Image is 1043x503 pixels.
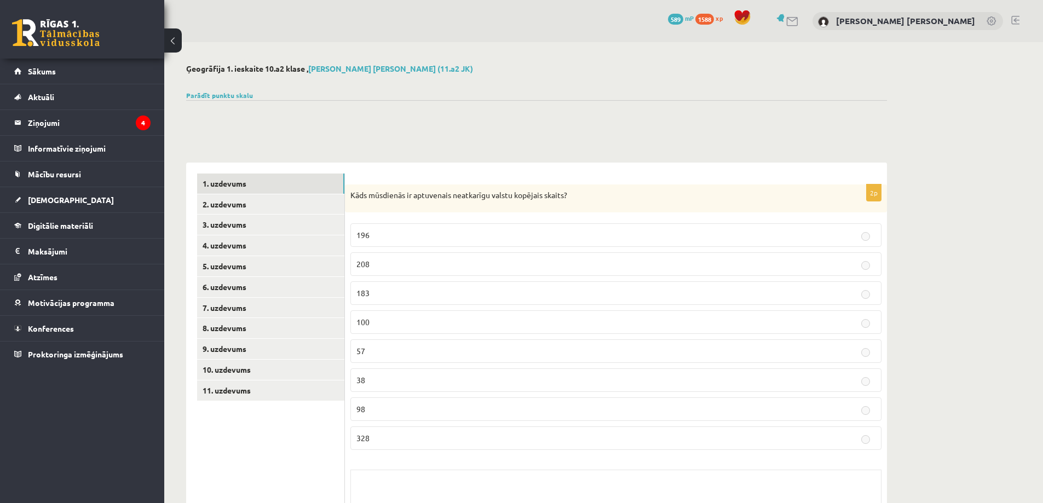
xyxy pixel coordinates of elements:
[308,63,473,73] a: [PERSON_NAME] [PERSON_NAME] (11.a2 JK)
[28,323,74,333] span: Konferences
[28,110,151,135] legend: Ziņojumi
[861,232,870,241] input: 196
[14,59,151,84] a: Sākums
[197,215,344,235] a: 3. uzdevums
[14,264,151,290] a: Atzīmes
[28,349,123,359] span: Proktoringa izmēģinājums
[350,190,827,201] p: Kāds mūsdienās ir aptuvenais neatkarīgu valstu kopējais skaits?
[668,14,683,25] span: 589
[28,92,54,102] span: Aktuāli
[356,317,370,327] span: 100
[356,259,370,269] span: 208
[14,187,151,212] a: [DEMOGRAPHIC_DATA]
[861,261,870,270] input: 208
[866,184,881,201] p: 2p
[14,84,151,109] a: Aktuāli
[14,213,151,238] a: Digitālie materiāli
[356,404,365,414] span: 98
[695,14,714,25] span: 1588
[356,433,370,443] span: 328
[356,375,365,385] span: 38
[28,272,57,282] span: Atzīmes
[14,239,151,264] a: Maksājumi
[28,298,114,308] span: Motivācijas programma
[356,230,370,240] span: 196
[836,15,975,26] a: [PERSON_NAME] [PERSON_NAME]
[14,290,151,315] a: Motivācijas programma
[14,342,151,367] a: Proktoringa izmēģinājums
[685,14,694,22] span: mP
[861,290,870,299] input: 183
[197,235,344,256] a: 4. uzdevums
[136,115,151,130] i: 4
[716,14,723,22] span: xp
[197,339,344,359] a: 9. uzdevums
[861,377,870,386] input: 38
[197,360,344,380] a: 10. uzdevums
[197,174,344,194] a: 1. uzdevums
[28,239,151,264] legend: Maksājumi
[861,435,870,444] input: 328
[28,66,56,76] span: Sākums
[14,161,151,187] a: Mācību resursi
[197,256,344,276] a: 5. uzdevums
[197,318,344,338] a: 8. uzdevums
[28,221,93,230] span: Digitālie materiāli
[197,298,344,318] a: 7. uzdevums
[695,14,728,22] a: 1588 xp
[197,277,344,297] a: 6. uzdevums
[668,14,694,22] a: 589 mP
[28,136,151,161] legend: Informatīvie ziņojumi
[861,319,870,328] input: 100
[356,288,370,298] span: 183
[12,19,100,47] a: Rīgas 1. Tālmācības vidusskola
[28,169,81,179] span: Mācību resursi
[197,194,344,215] a: 2. uzdevums
[28,195,114,205] span: [DEMOGRAPHIC_DATA]
[197,380,344,401] a: 11. uzdevums
[818,16,829,27] img: Juris Eduards Pleikšnis
[186,91,253,100] a: Parādīt punktu skalu
[861,348,870,357] input: 57
[861,406,870,415] input: 98
[186,64,887,73] h2: Ģeogrāfija 1. ieskaite 10.a2 klase ,
[14,136,151,161] a: Informatīvie ziņojumi
[356,346,365,356] span: 57
[14,316,151,341] a: Konferences
[14,110,151,135] a: Ziņojumi4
